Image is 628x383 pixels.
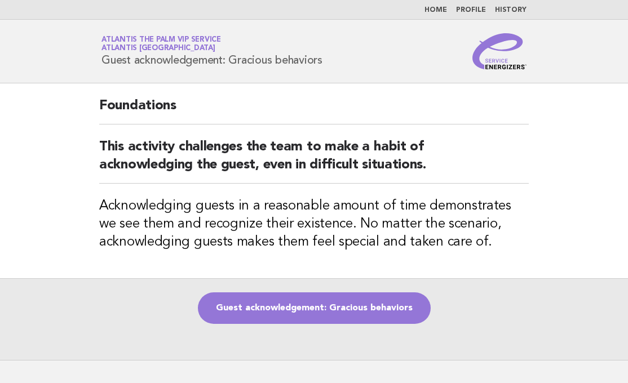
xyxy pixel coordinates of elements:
[424,7,447,14] a: Home
[99,197,529,251] h3: Acknowledging guests in a reasonable amount of time demonstrates we see them and recognize their ...
[101,45,215,52] span: Atlantis [GEOGRAPHIC_DATA]
[101,37,322,66] h1: Guest acknowledgement: Gracious behaviors
[495,7,527,14] a: History
[456,7,486,14] a: Profile
[198,292,431,324] a: Guest acknowledgement: Gracious behaviors
[472,33,527,69] img: Service Energizers
[101,36,221,52] a: Atlantis The Palm VIP ServiceAtlantis [GEOGRAPHIC_DATA]
[99,138,529,184] h2: This activity challenges the team to make a habit of acknowledging the guest, even in difficult s...
[99,97,529,124] h2: Foundations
